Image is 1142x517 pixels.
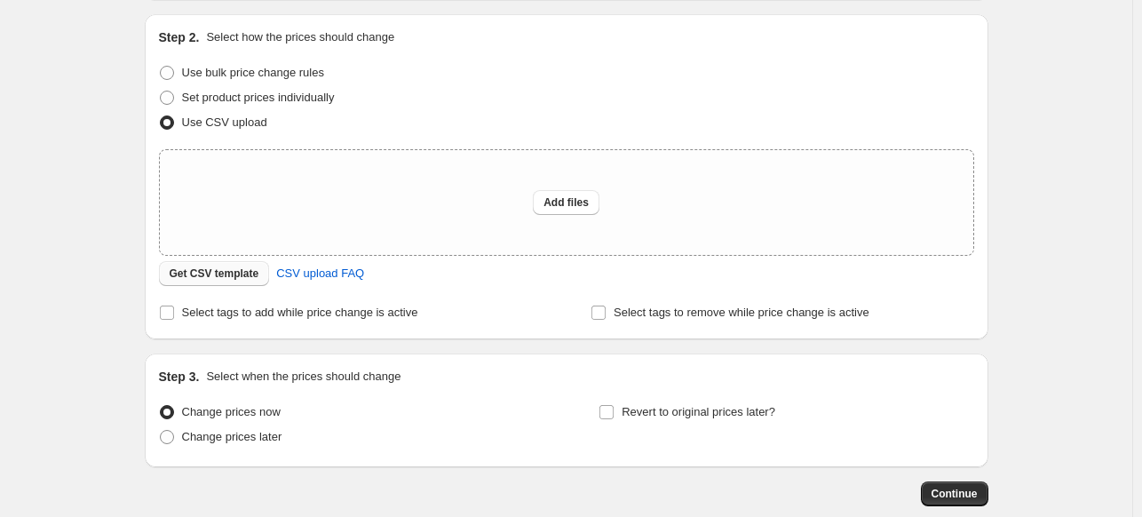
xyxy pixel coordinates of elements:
[543,195,589,210] span: Add files
[266,259,375,288] a: CSV upload FAQ
[182,306,418,319] span: Select tags to add while price change is active
[533,190,599,215] button: Add files
[170,266,259,281] span: Get CSV template
[622,405,775,418] span: Revert to original prices later?
[932,487,978,501] span: Continue
[614,306,869,319] span: Select tags to remove while price change is active
[159,261,270,286] button: Get CSV template
[182,66,324,79] span: Use bulk price change rules
[206,28,394,46] p: Select how the prices should change
[182,115,267,129] span: Use CSV upload
[159,28,200,46] h2: Step 2.
[159,368,200,386] h2: Step 3.
[276,265,364,282] span: CSV upload FAQ
[206,368,400,386] p: Select when the prices should change
[182,91,335,104] span: Set product prices individually
[182,430,282,443] span: Change prices later
[921,481,988,506] button: Continue
[182,405,281,418] span: Change prices now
